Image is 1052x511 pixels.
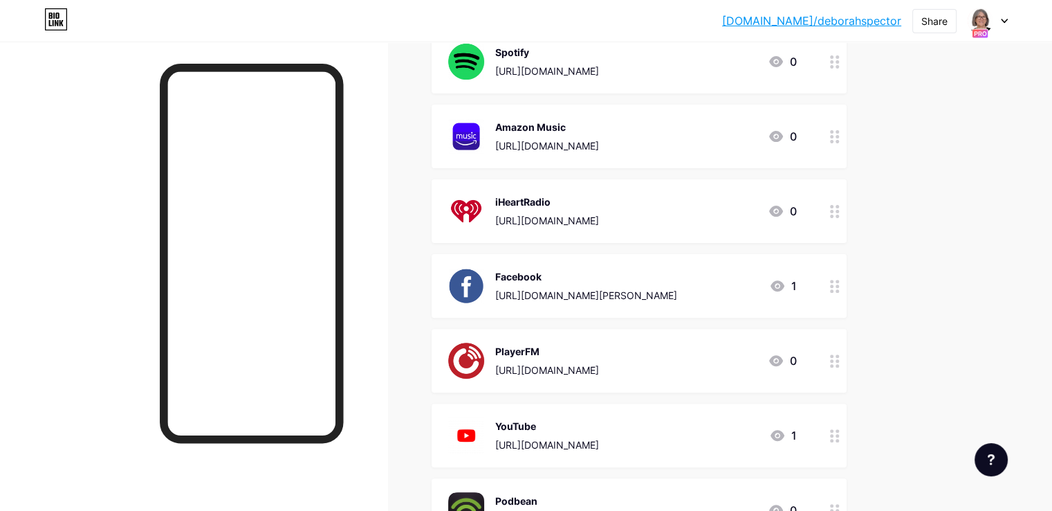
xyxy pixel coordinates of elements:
[448,193,484,229] img: iHeartRadio
[768,203,797,219] div: 0
[495,419,599,433] div: YouTube
[448,343,484,379] img: PlayerFM
[495,494,599,508] div: Podbean
[495,195,599,209] div: iHeartRadio
[448,118,484,154] img: Amazon Music
[495,269,677,284] div: Facebook
[495,213,599,228] div: [URL][DOMAIN_NAME]
[768,352,797,369] div: 0
[768,128,797,145] div: 0
[448,268,484,304] img: Facebook
[921,14,948,28] div: Share
[495,138,599,153] div: [URL][DOMAIN_NAME]
[495,438,599,452] div: [URL][DOMAIN_NAME]
[448,44,484,80] img: Spotify
[495,64,599,78] div: [URL][DOMAIN_NAME]
[722,12,901,29] a: [DOMAIN_NAME]/deborahspector
[769,427,797,444] div: 1
[768,53,797,70] div: 0
[495,45,599,60] div: Spotify
[495,363,599,377] div: [URL][DOMAIN_NAME]
[448,418,484,454] img: YouTube
[769,278,797,294] div: 1
[495,344,599,359] div: PlayerFM
[967,8,993,34] img: digitalarmours
[495,288,677,303] div: [URL][DOMAIN_NAME][PERSON_NAME]
[495,120,599,134] div: Amazon Music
